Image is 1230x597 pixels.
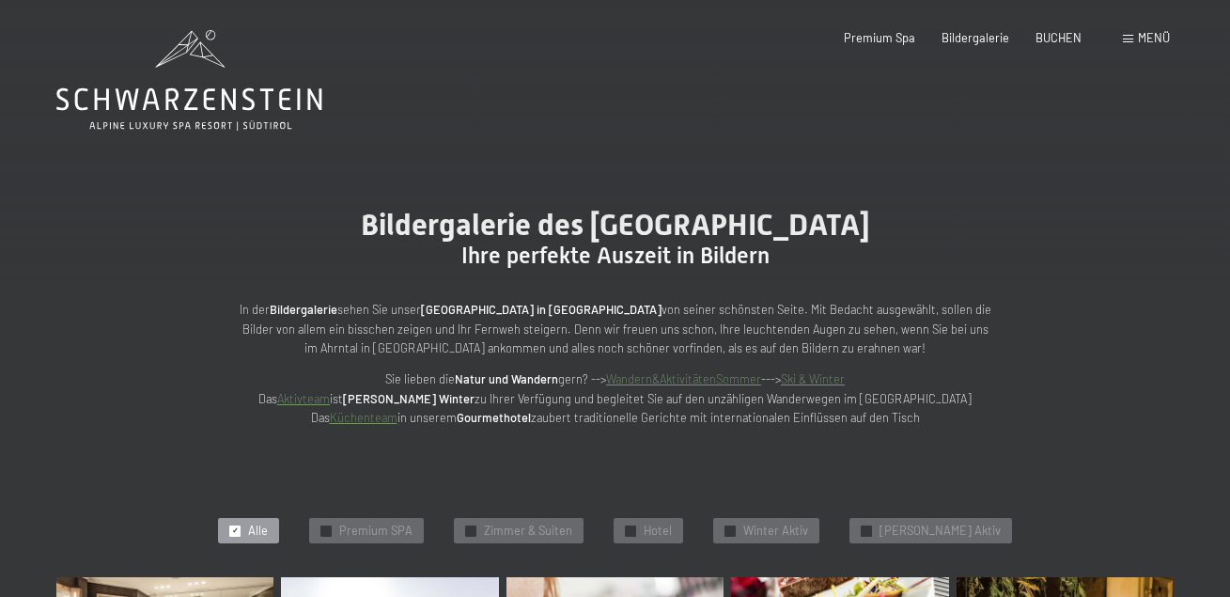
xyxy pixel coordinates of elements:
[343,391,475,406] strong: [PERSON_NAME] Winter
[232,526,239,536] span: ✓
[484,523,572,540] span: Zimmer & Suiten
[339,523,413,540] span: Premium SPA
[455,371,558,386] strong: Natur und Wandern
[781,371,845,386] a: Ski & Winter
[606,371,761,386] a: Wandern&AktivitätenSommer
[457,410,531,425] strong: Gourmethotel
[864,526,870,536] span: ✓
[270,302,337,317] strong: Bildergalerie
[248,523,268,540] span: Alle
[628,526,634,536] span: ✓
[421,302,662,317] strong: [GEOGRAPHIC_DATA] in [GEOGRAPHIC_DATA]
[240,300,991,357] p: In der sehen Sie unser von seiner schönsten Seite. Mit Bedacht ausgewählt, sollen die Bilder von ...
[880,523,1001,540] span: [PERSON_NAME] Aktiv
[1035,30,1082,45] a: BUCHEN
[361,207,870,243] span: Bildergalerie des [GEOGRAPHIC_DATA]
[468,526,475,536] span: ✓
[323,526,330,536] span: ✓
[1138,30,1170,45] span: Menü
[461,243,770,269] span: Ihre perfekte Auszeit in Bildern
[240,369,991,427] p: Sie lieben die gern? --> ---> Das ist zu Ihrer Verfügung und begleitet Sie auf den unzähligen Wan...
[844,30,915,45] a: Premium Spa
[277,391,330,406] a: Aktivteam
[330,410,397,425] a: Küchenteam
[942,30,1009,45] a: Bildergalerie
[727,526,734,536] span: ✓
[644,523,672,540] span: Hotel
[743,523,808,540] span: Winter Aktiv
